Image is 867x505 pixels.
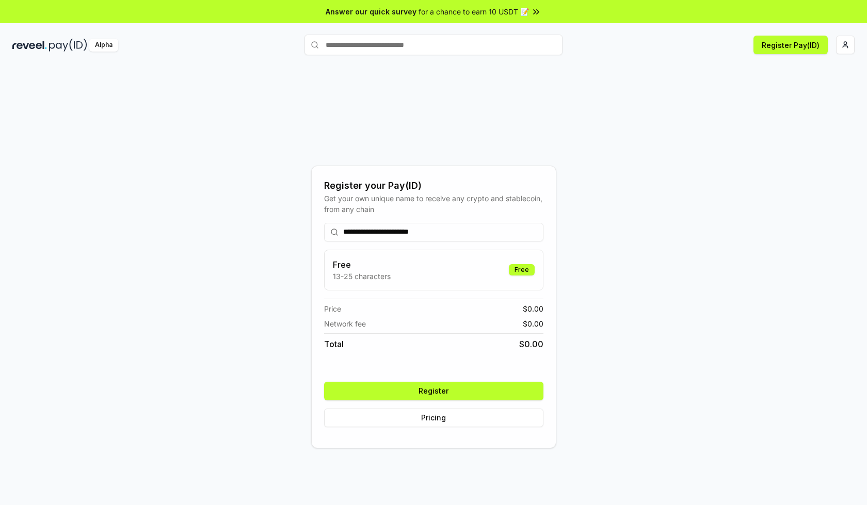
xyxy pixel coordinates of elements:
span: Network fee [324,318,366,329]
span: for a chance to earn 10 USDT 📝 [419,6,529,17]
span: Price [324,303,341,314]
button: Register Pay(ID) [753,36,828,54]
button: Register [324,382,543,400]
div: Alpha [89,39,118,52]
span: $ 0.00 [523,303,543,314]
div: Get your own unique name to receive any crypto and stablecoin, from any chain [324,193,543,215]
p: 13-25 characters [333,271,391,282]
div: Free [509,264,535,275]
span: $ 0.00 [523,318,543,329]
div: Register your Pay(ID) [324,178,543,193]
span: Answer our quick survey [326,6,416,17]
img: reveel_dark [12,39,47,52]
h3: Free [333,258,391,271]
span: Total [324,338,344,350]
span: $ 0.00 [519,338,543,350]
img: pay_id [49,39,87,52]
button: Pricing [324,409,543,427]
